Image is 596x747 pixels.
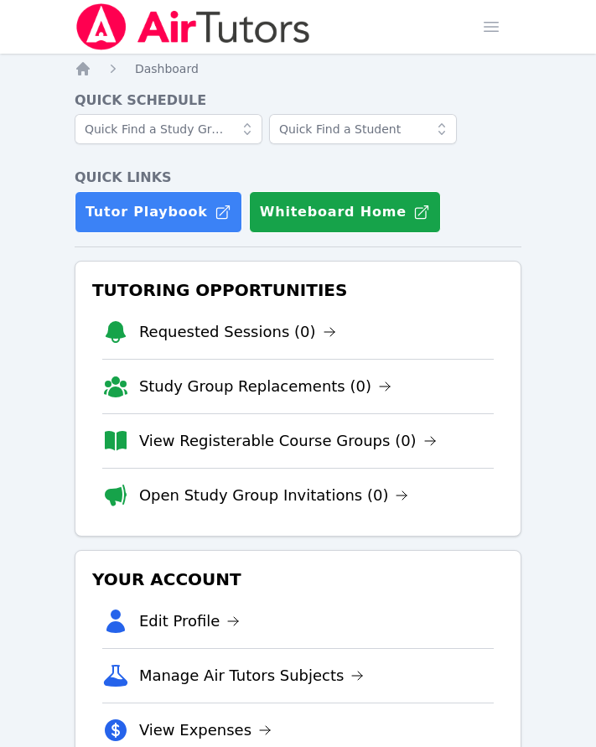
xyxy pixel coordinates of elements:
[75,168,521,188] h4: Quick Links
[139,375,391,398] a: Study Group Replacements (0)
[139,610,241,633] a: Edit Profile
[139,664,365,687] a: Manage Air Tutors Subjects
[75,114,262,144] input: Quick Find a Study Group
[139,484,409,507] a: Open Study Group Invitations (0)
[75,191,242,233] a: Tutor Playbook
[139,718,272,742] a: View Expenses
[139,429,437,453] a: View Registerable Course Groups (0)
[89,564,507,594] h3: Your Account
[249,191,441,233] button: Whiteboard Home
[75,60,521,77] nav: Breadcrumb
[135,60,199,77] a: Dashboard
[139,320,336,344] a: Requested Sessions (0)
[75,3,312,50] img: Air Tutors
[269,114,457,144] input: Quick Find a Student
[89,275,507,305] h3: Tutoring Opportunities
[75,91,521,111] h4: Quick Schedule
[135,62,199,75] span: Dashboard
